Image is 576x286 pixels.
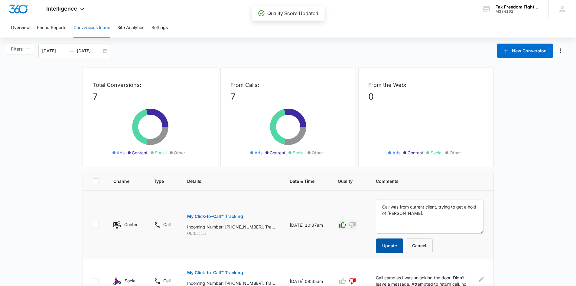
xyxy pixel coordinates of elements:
[408,150,423,156] span: Content
[187,271,243,275] p: My Click-to-Call™ Tracking
[117,150,125,156] span: Ads
[151,18,168,38] button: Settings
[497,44,553,58] button: New Conversion
[293,150,304,156] span: Social
[46,5,77,12] span: Intelligence
[312,150,323,156] span: Other
[255,150,262,156] span: Ads
[230,81,346,89] p: From Calls:
[376,178,475,184] span: Comments
[124,221,139,228] p: Content
[125,278,136,284] p: Social
[11,18,30,38] button: Overview
[155,150,167,156] span: Social
[338,178,353,184] span: Quality
[42,48,67,54] input: Start date
[73,18,110,38] button: Conversions Inbox
[431,150,442,156] span: Social
[37,18,66,38] button: Period Reports
[282,191,330,259] td: [DATE] 10:37am
[290,178,314,184] span: Date & Time
[187,209,243,224] button: My Click-to-Call™ Tracking
[187,178,266,184] span: Details
[376,199,483,234] textarea: Call was from current client, trying to get a hold of [PERSON_NAME].
[376,238,403,253] button: Update
[113,178,131,184] span: Channel
[11,46,23,52] span: Filters
[93,81,208,89] p: Total Conversions:
[406,238,433,253] button: Cancel
[450,150,461,156] span: Other
[132,150,148,156] span: Content
[70,48,74,53] span: to
[154,178,164,184] span: Type
[174,150,185,156] span: Other
[392,150,400,156] span: Ads
[187,214,243,219] p: My Click-to-Call™ Tracking
[70,48,74,53] span: swap-right
[187,230,275,236] p: 00:01:15
[496,9,540,14] div: account id
[6,44,34,54] button: Filters
[163,278,171,284] p: Call
[496,5,540,9] div: account name
[163,221,171,228] p: Call
[117,18,144,38] button: Site Analytics
[368,90,484,103] p: 0
[270,150,285,156] span: Content
[267,10,318,17] p: Quality Score Updated
[555,46,565,56] button: Manage Numbers
[479,274,484,284] button: Edit Comments
[187,224,275,230] p: Incoming Number: [PHONE_NUMBER], Tracking Number: [PHONE_NUMBER], Ring To: [PHONE_NUMBER], Caller...
[187,265,243,280] button: My Click-to-Call™ Tracking
[368,81,484,89] p: From the Web:
[93,90,208,103] p: 7
[77,48,102,54] input: End date
[230,90,346,103] p: 7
